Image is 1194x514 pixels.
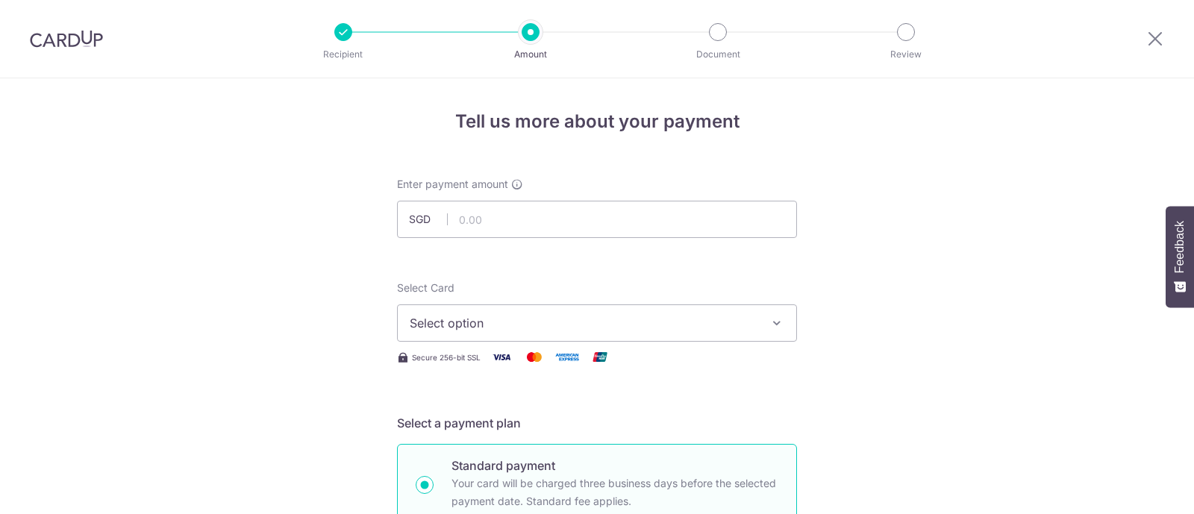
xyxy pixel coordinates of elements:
[451,457,778,474] p: Standard payment
[1098,469,1179,507] iframe: Opens a widget where you can find more information
[397,281,454,294] span: translation missing: en.payables.payment_networks.credit_card.summary.labels.select_card
[397,304,797,342] button: Select option
[397,201,797,238] input: 0.00
[663,47,773,62] p: Document
[475,47,586,62] p: Amount
[851,47,961,62] p: Review
[1166,206,1194,307] button: Feedback - Show survey
[412,351,481,363] span: Secure 256-bit SSL
[409,212,448,227] span: SGD
[410,314,757,332] span: Select option
[397,108,797,135] h4: Tell us more about your payment
[519,348,549,366] img: Mastercard
[30,30,103,48] img: CardUp
[1173,221,1187,273] span: Feedback
[397,177,508,192] span: Enter payment amount
[487,348,516,366] img: Visa
[397,414,797,432] h5: Select a payment plan
[552,348,582,366] img: American Express
[288,47,398,62] p: Recipient
[585,348,615,366] img: Union Pay
[451,474,778,510] p: Your card will be charged three business days before the selected payment date. Standard fee appl...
